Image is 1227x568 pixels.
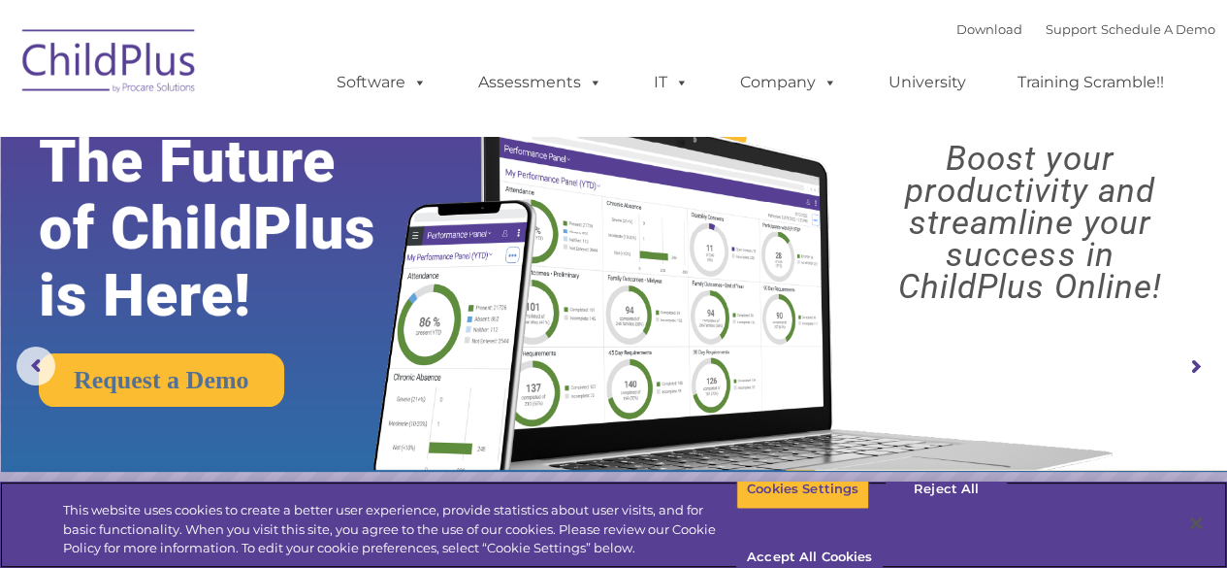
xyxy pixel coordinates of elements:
[63,501,736,558] div: This website uses cookies to create a better user experience, provide statistics about user visit...
[1101,21,1215,37] a: Schedule A Demo
[956,21,1215,37] font: |
[634,63,708,102] a: IT
[39,128,431,329] rs-layer: The Future of ChildPlus is Here!
[270,128,329,143] span: Last name
[459,63,622,102] a: Assessments
[886,469,1007,510] button: Reject All
[13,16,207,113] img: ChildPlus by Procare Solutions
[1046,21,1097,37] a: Support
[869,63,985,102] a: University
[736,469,869,510] button: Cookies Settings
[721,63,856,102] a: Company
[317,63,446,102] a: Software
[998,63,1183,102] a: Training Scramble!!
[39,353,284,407] a: Request a Demo
[1175,502,1217,545] button: Close
[270,208,352,222] span: Phone number
[956,21,1022,37] a: Download
[848,143,1211,303] rs-layer: Boost your productivity and streamline your success in ChildPlus Online!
